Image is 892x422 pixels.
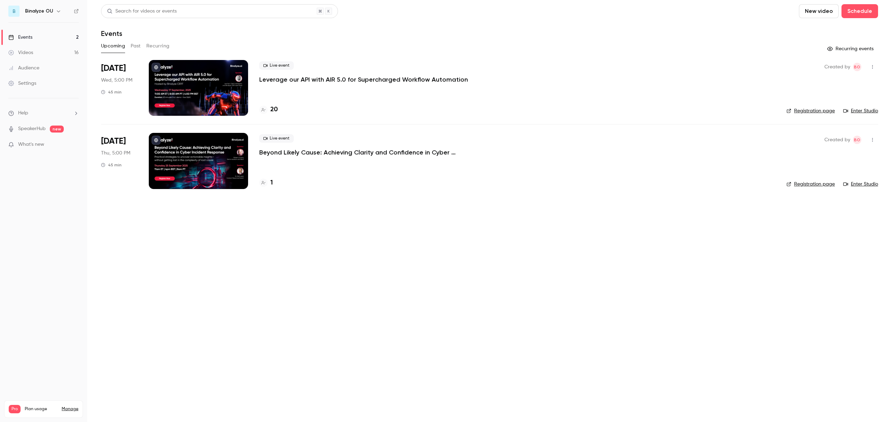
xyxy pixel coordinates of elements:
[853,63,861,71] span: Binalyze OU
[101,89,122,95] div: 45 min
[101,63,126,74] span: [DATE]
[101,162,122,168] div: 45 min
[853,136,861,144] span: Binalyze OU
[824,136,850,144] span: Created by
[824,63,850,71] span: Created by
[854,136,860,144] span: BO
[18,125,46,133] a: SpeakerHub
[799,4,839,18] button: New video
[25,406,57,412] span: Plan usage
[843,107,878,114] a: Enter Studio
[259,61,294,70] span: Live event
[8,110,79,117] li: help-dropdown-opener
[101,29,122,38] h1: Events
[25,8,53,15] h6: Binalyze OU
[107,8,177,15] div: Search for videos or events
[131,40,141,52] button: Past
[101,77,132,84] span: Wed, 5:00 PM
[18,110,28,117] span: Help
[8,49,33,56] div: Videos
[259,148,468,157] a: Beyond Likely Cause: Achieving Clarity and Confidence in Cyber Incident Response
[13,8,16,15] span: B
[9,405,21,413] span: Pro
[259,105,278,114] a: 20
[146,40,170,52] button: Recurring
[18,141,44,148] span: What's new
[786,107,835,114] a: Registration page
[50,126,64,133] span: new
[843,181,878,188] a: Enter Studio
[786,181,835,188] a: Registration page
[824,43,878,54] button: Recurring events
[101,133,138,189] div: Sep 25 Thu, 5:00 PM (Europe/Sarajevo)
[8,80,36,87] div: Settings
[259,178,273,188] a: 1
[259,75,468,84] a: Leverage our API with AIR 5.0 for Supercharged Workflow Automation
[8,65,39,71] div: Audience
[270,178,273,188] h4: 1
[259,134,294,143] span: Live event
[841,4,878,18] button: Schedule
[854,63,860,71] span: BO
[101,150,130,157] span: Thu, 5:00 PM
[62,406,78,412] a: Manage
[101,40,125,52] button: Upcoming
[101,60,138,116] div: Sep 17 Wed, 5:00 PM (Europe/Sarajevo)
[101,136,126,147] span: [DATE]
[8,34,32,41] div: Events
[270,105,278,114] h4: 20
